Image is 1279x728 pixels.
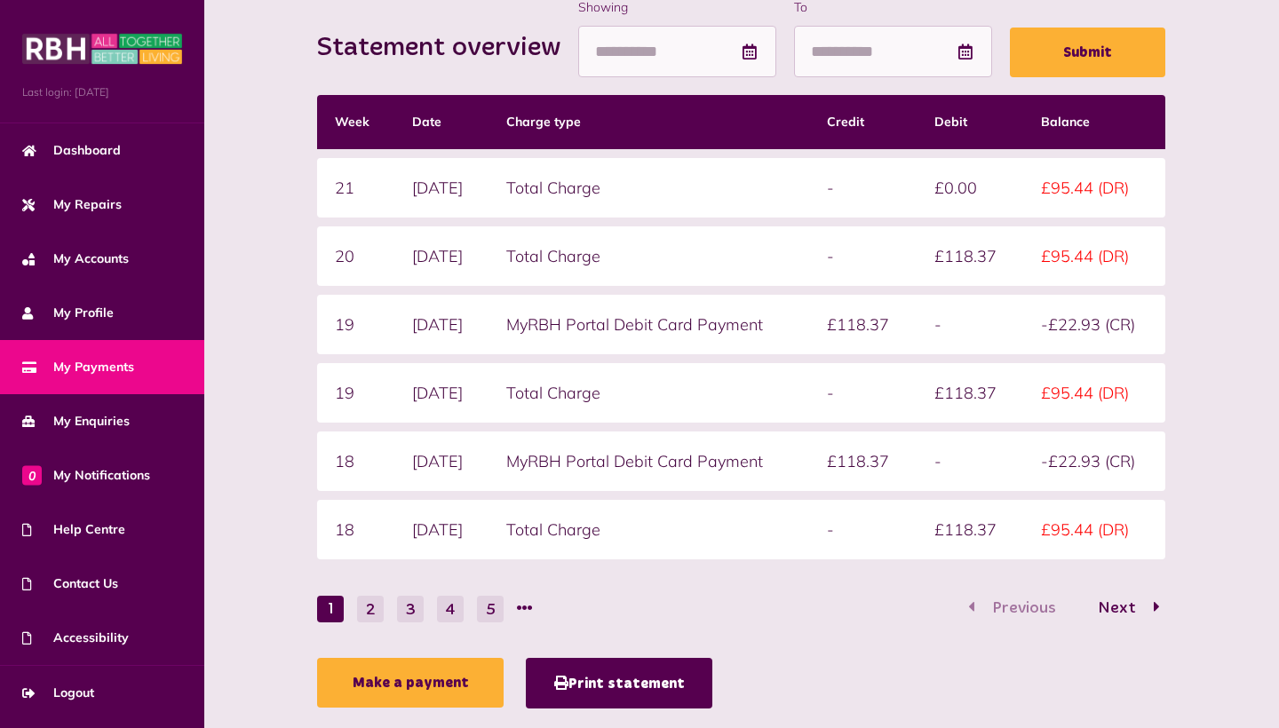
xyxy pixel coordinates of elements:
td: -£22.93 (CR) [1023,431,1165,491]
th: Credit [809,95,917,149]
span: Help Centre [22,520,125,539]
button: Go to page 3 [397,596,424,622]
span: Last login: [DATE] [22,84,182,100]
td: £118.37 [917,500,1024,559]
button: Go to page 5 [477,596,504,622]
td: £95.44 (DR) [1023,226,1165,286]
td: Total Charge [489,363,809,423]
td: £118.37 [917,363,1024,423]
td: 18 [317,500,394,559]
td: 20 [317,226,394,286]
td: £95.44 (DR) [1023,500,1165,559]
td: [DATE] [394,158,489,218]
span: Contact Us [22,574,118,593]
td: - [809,158,917,218]
td: £0.00 [917,158,1024,218]
span: My Repairs [22,195,122,214]
td: [DATE] [394,226,489,286]
td: - [809,226,917,286]
img: MyRBH [22,31,182,67]
th: Date [394,95,489,149]
td: £95.44 (DR) [1023,363,1165,423]
td: Total Charge [489,500,809,559]
td: 19 [317,295,394,354]
td: - [809,500,917,559]
td: [DATE] [394,431,489,491]
td: - [917,431,1024,491]
h2: Statement overview [317,32,578,64]
th: Debit [917,95,1024,149]
td: [DATE] [394,363,489,423]
td: MyRBH Portal Debit Card Payment [489,295,809,354]
button: Go to page 2 [1079,596,1165,621]
td: £118.37 [809,431,917,491]
span: My Payments [22,358,134,376]
td: 19 [317,363,394,423]
td: [DATE] [394,295,489,354]
span: My Notifications [22,466,150,485]
td: [DATE] [394,500,489,559]
td: - [917,295,1024,354]
span: Logout [22,684,94,702]
button: Go to page 4 [437,596,464,622]
th: Charge type [489,95,809,149]
td: 21 [317,158,394,218]
span: Accessibility [22,629,129,647]
a: Make a payment [317,658,504,708]
td: £95.44 (DR) [1023,158,1165,218]
td: - [809,363,917,423]
span: My Profile [22,304,114,322]
td: 18 [317,431,394,491]
td: -£22.93 (CR) [1023,295,1165,354]
td: MyRBH Portal Debit Card Payment [489,431,809,491]
span: 0 [22,465,42,485]
th: Week [317,95,394,149]
span: Dashboard [22,141,121,160]
button: Go to page 2 [357,596,384,622]
th: Balance [1023,95,1165,149]
td: Total Charge [489,226,809,286]
td: £118.37 [809,295,917,354]
span: Next [1084,600,1149,616]
button: Print statement [526,658,712,708]
td: £118.37 [917,226,1024,286]
button: Submit [1010,28,1165,77]
span: My Accounts [22,249,129,268]
td: Total Charge [489,158,809,218]
span: My Enquiries [22,412,130,431]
